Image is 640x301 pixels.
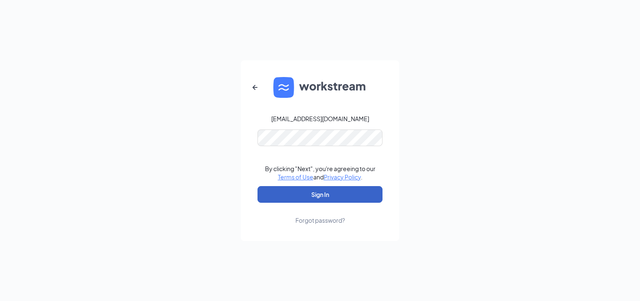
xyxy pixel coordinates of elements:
[278,173,313,181] a: Terms of Use
[250,82,260,92] svg: ArrowLeftNew
[324,173,361,181] a: Privacy Policy
[257,186,382,203] button: Sign In
[295,216,345,224] div: Forgot password?
[265,164,375,181] div: By clicking "Next", you're agreeing to our and .
[295,203,345,224] a: Forgot password?
[271,114,369,123] div: [EMAIL_ADDRESS][DOMAIN_NAME]
[273,77,367,98] img: WS logo and Workstream text
[245,77,265,97] button: ArrowLeftNew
